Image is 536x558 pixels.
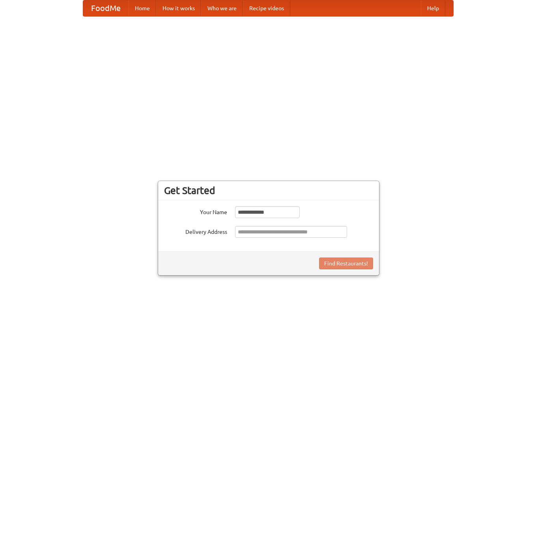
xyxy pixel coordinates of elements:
a: Who we are [201,0,243,16]
a: FoodMe [83,0,129,16]
a: Help [421,0,445,16]
h3: Get Started [164,185,373,196]
a: Recipe videos [243,0,290,16]
label: Delivery Address [164,226,227,236]
label: Your Name [164,206,227,216]
button: Find Restaurants! [319,258,373,269]
a: Home [129,0,156,16]
a: How it works [156,0,201,16]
